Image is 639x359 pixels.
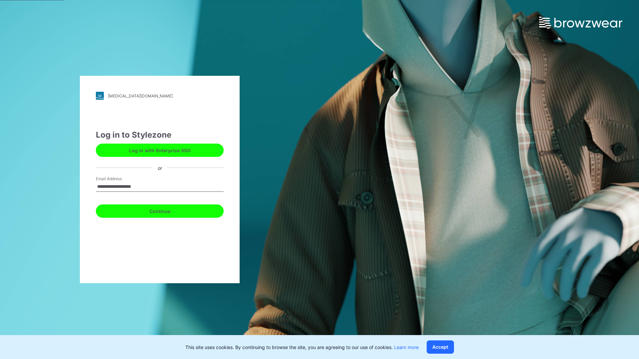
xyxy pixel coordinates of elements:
[96,176,142,182] label: Email Address
[539,17,622,29] img: browzwear-logo.e42bd6dac1945053ebaf764b6aa21510.svg
[96,92,224,100] a: [MEDICAL_DATA][DOMAIN_NAME]
[152,164,167,171] div: or
[394,344,419,350] a: Learn more
[185,344,419,351] p: This site uses cookies. By continuing to browse the site, you are agreeing to our use of cookies.
[96,204,224,218] button: Continue
[96,92,104,100] img: stylezone-logo.562084cfcfab977791bfbf7441f1a819.svg
[108,93,173,98] div: [MEDICAL_DATA][DOMAIN_NAME]
[96,129,224,141] div: Log in to Stylezone
[427,340,454,354] button: Accept
[96,144,224,157] button: Log in with Enterprise SSO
